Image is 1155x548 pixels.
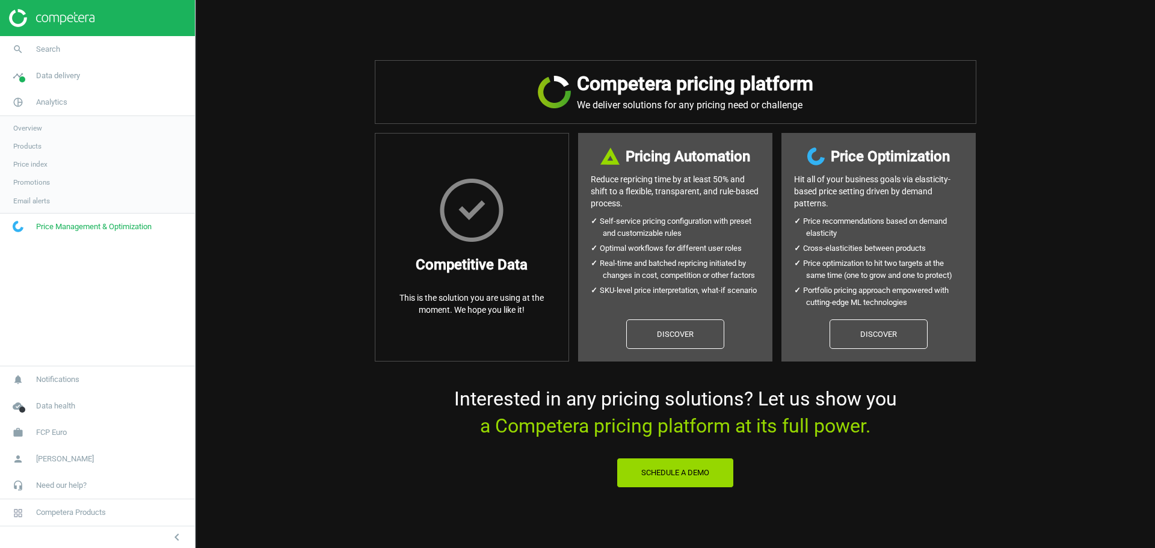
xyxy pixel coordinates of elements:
span: Analytics [36,97,67,108]
a: Discover [626,319,724,349]
img: HxscrLsMTvcLXxPnqlhRQhRi+upeiQYiT7g7j1jdpu6T9n6zgWWHzG7gAAAABJRU5ErkJggg== [440,179,504,242]
h2: Competera pricing platform [577,73,813,95]
i: search [7,38,29,61]
span: Notifications [36,374,79,385]
li: Real-time and batched repricing initiated by changes in cost, competition or other factors [603,257,760,282]
i: headset_mic [7,474,29,497]
span: [PERSON_NAME] [36,454,94,464]
p: Hit all of your business goals via elasticity- based price setting driven by demand patterns. [794,173,963,209]
span: Search [36,44,60,55]
img: ajHJNr6hYgQAAAAASUVORK5CYII= [9,9,94,27]
span: FCP Euro [36,427,67,438]
span: Need our help? [36,480,87,491]
span: Promotions [13,177,50,187]
i: person [7,448,29,470]
i: cloud_done [7,395,29,417]
span: Products [13,141,42,151]
li: Self-service pricing configuration with preset and customizable rules [603,215,760,239]
span: Overview [13,123,42,133]
a: Discover [830,319,928,349]
i: timeline [7,64,29,87]
li: Cross-elasticities between products [806,242,963,254]
h3: Price Optimization [831,146,950,167]
i: work [7,421,29,444]
i: pie_chart_outlined [7,91,29,114]
p: We deliver solutions for any pricing need or challenge [577,99,813,111]
p: This is the solution you are using at the moment. We hope you like it! [387,292,556,316]
span: Price index [13,159,48,169]
li: SKU-level price interpretation, what-if scenario [603,285,760,297]
span: Price Management & Optimization [36,221,152,232]
img: wGWNvw8QSZomAAAAABJRU5ErkJggg== [807,147,825,165]
button: chevron_left [162,529,192,545]
h3: Competitive Data [416,254,528,276]
p: Interested in any pricing solutions? Let us show you [375,386,976,440]
span: Data delivery [36,70,80,81]
span: a Competera pricing platform at its full power. [480,414,870,437]
img: JRVR7TKHubxRX4WiWFsHXLVQu3oYgKr0EdU6k5jjvBYYAAAAAElFTkSuQmCC [538,76,571,108]
img: wGWNvw8QSZomAAAAABJRU5ErkJggg== [13,221,23,232]
span: Competera Products [36,507,106,518]
li: Price optimization to hit two targets at the same time (one to grow and one to protect) [806,257,963,282]
h3: Pricing Automation [626,146,750,167]
button: Schedule a Demo [617,458,734,488]
span: Data health [36,401,75,411]
i: chevron_left [170,530,184,544]
li: Price recommendations based on demand elasticity [806,215,963,239]
li: Portfolio pricing approach empowered with cutting-edge ML technologies [806,285,963,309]
i: notifications [7,368,29,391]
img: DI+PfHAOTJwAAAAASUVORK5CYII= [600,147,620,165]
li: Optimal workflows for different user roles [603,242,760,254]
span: Email alerts [13,196,50,206]
p: Reduce repricing time by at least 50% and shift to a flexible, transparent, and rule-based process. [591,173,760,209]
